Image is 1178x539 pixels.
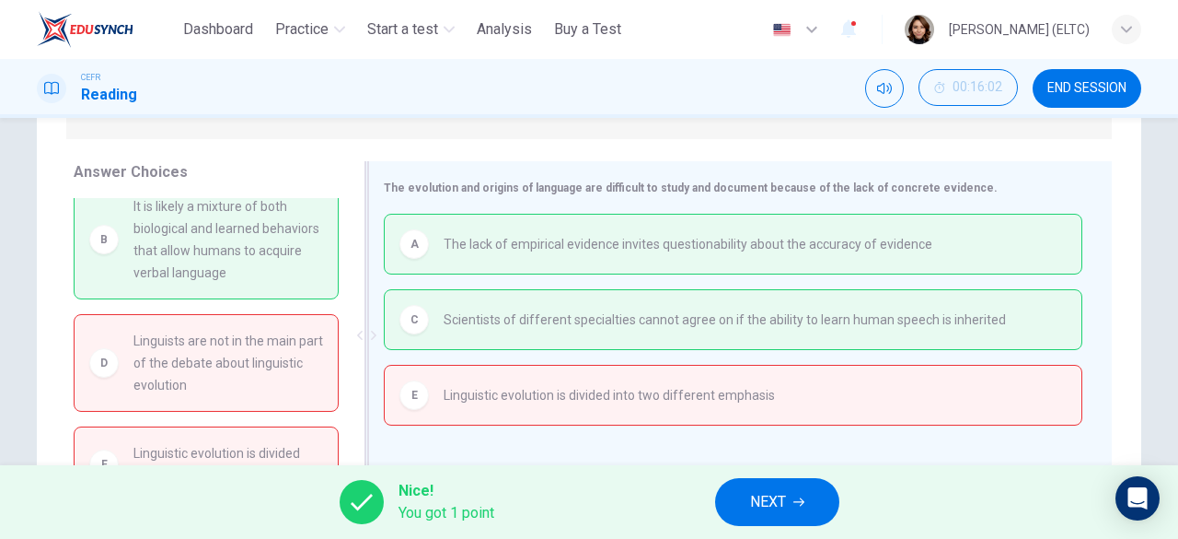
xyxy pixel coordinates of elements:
span: The evolution and origins of language are difficult to study and document because of the lack of ... [384,182,998,194]
button: NEXT [715,478,839,526]
div: B [89,225,119,254]
span: Linguists are not in the main part of the debate about linguistic evolution [133,330,323,396]
div: Open Intercom Messenger [1115,476,1160,521]
span: NEXT [750,489,786,515]
h1: Reading [81,84,137,106]
img: en [770,23,793,37]
img: Profile picture [905,15,934,44]
span: Analysis [477,18,532,41]
button: Analysis [469,13,539,46]
span: The lack of empirical evidence invites questionability about the accuracy of evidence [444,233,932,255]
span: Dashboard [183,18,253,41]
span: END SESSION [1047,81,1126,96]
span: Answer Choices [74,163,188,181]
span: Nice! [398,480,494,502]
button: Buy a Test [547,13,629,46]
button: Dashboard [176,13,260,46]
span: It is likely a mixture of both biological and learned behaviors that allow humans to acquire verb... [133,195,323,284]
div: E [399,381,429,410]
div: [PERSON_NAME] (ELTC) [949,18,1090,41]
div: F [89,450,119,479]
span: Practice [275,18,329,41]
div: A [399,229,429,259]
span: You got 1 point [398,502,494,524]
span: Linguistic evolution is divided into two different emphasis [444,384,775,406]
button: END SESSION [1033,69,1141,108]
span: 00:16:02 [953,80,1002,95]
span: Linguistic evolution is divided into three different emphasis [133,442,323,486]
span: CEFR [81,71,100,84]
button: Start a test [360,13,462,46]
div: D [89,348,119,378]
div: C [399,305,429,334]
button: Practice [268,13,352,46]
span: Buy a Test [554,18,621,41]
button: 00:16:02 [918,69,1018,106]
a: ELTC logo [37,11,176,48]
span: Start a test [367,18,438,41]
div: Mute [865,69,904,108]
span: Scientists of different specialties cannot agree on if the ability to learn human speech is inher... [444,309,1006,331]
img: ELTC logo [37,11,133,48]
div: Hide [918,69,1018,108]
